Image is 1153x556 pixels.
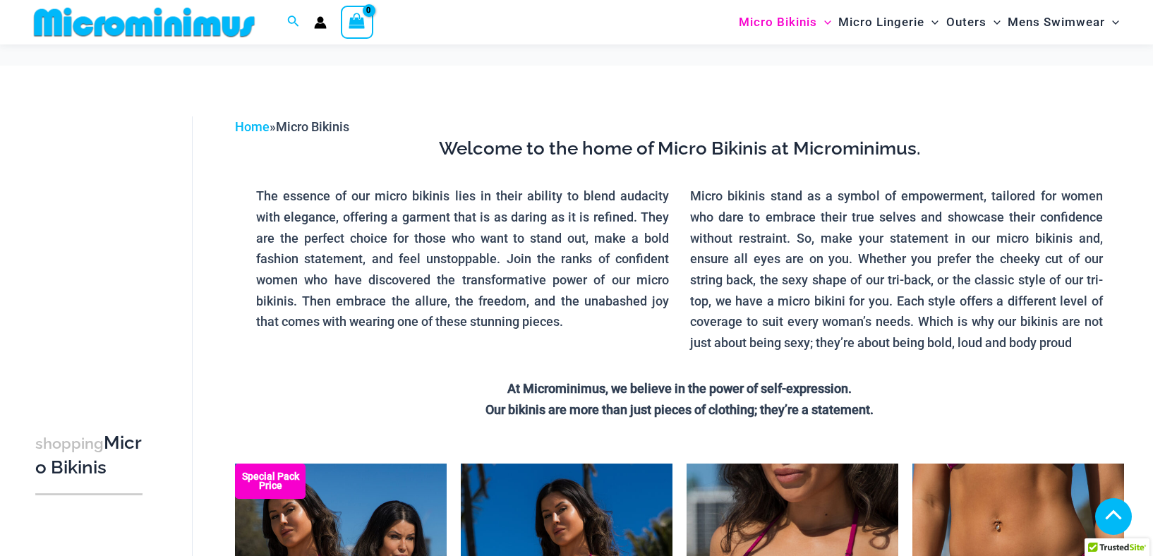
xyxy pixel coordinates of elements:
strong: Our bikinis are more than just pieces of clothing; they’re a statement. [485,402,874,417]
a: Home [235,119,270,134]
h3: Micro Bikinis [35,431,143,480]
a: Mens SwimwearMenu ToggleMenu Toggle [1004,4,1123,40]
span: Mens Swimwear [1008,4,1105,40]
img: MM SHOP LOGO FLAT [28,6,260,38]
span: » [235,119,349,134]
span: Menu Toggle [1105,4,1119,40]
span: Menu Toggle [817,4,831,40]
span: Micro Lingerie [838,4,924,40]
span: Menu Toggle [924,4,938,40]
p: Micro bikinis stand as a symbol of empowerment, tailored for women who dare to embrace their true... [690,186,1103,353]
a: Micro LingerieMenu ToggleMenu Toggle [835,4,942,40]
a: View Shopping Cart, empty [341,6,373,38]
span: Micro Bikinis [739,4,817,40]
span: shopping [35,435,104,452]
iframe: TrustedSite Certified [35,105,162,387]
b: Special Pack Price [235,472,306,490]
h3: Welcome to the home of Micro Bikinis at Microminimus. [246,137,1113,161]
span: Micro Bikinis [276,119,349,134]
a: OutersMenu ToggleMenu Toggle [943,4,1004,40]
a: Micro BikinisMenu ToggleMenu Toggle [735,4,835,40]
p: The essence of our micro bikinis lies in their ability to blend audacity with elegance, offering ... [256,186,669,332]
nav: Site Navigation [733,2,1125,42]
span: Outers [946,4,986,40]
span: Menu Toggle [986,4,1001,40]
strong: At Microminimus, we believe in the power of self-expression. [507,381,852,396]
a: Search icon link [287,13,300,31]
a: Account icon link [314,16,327,29]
